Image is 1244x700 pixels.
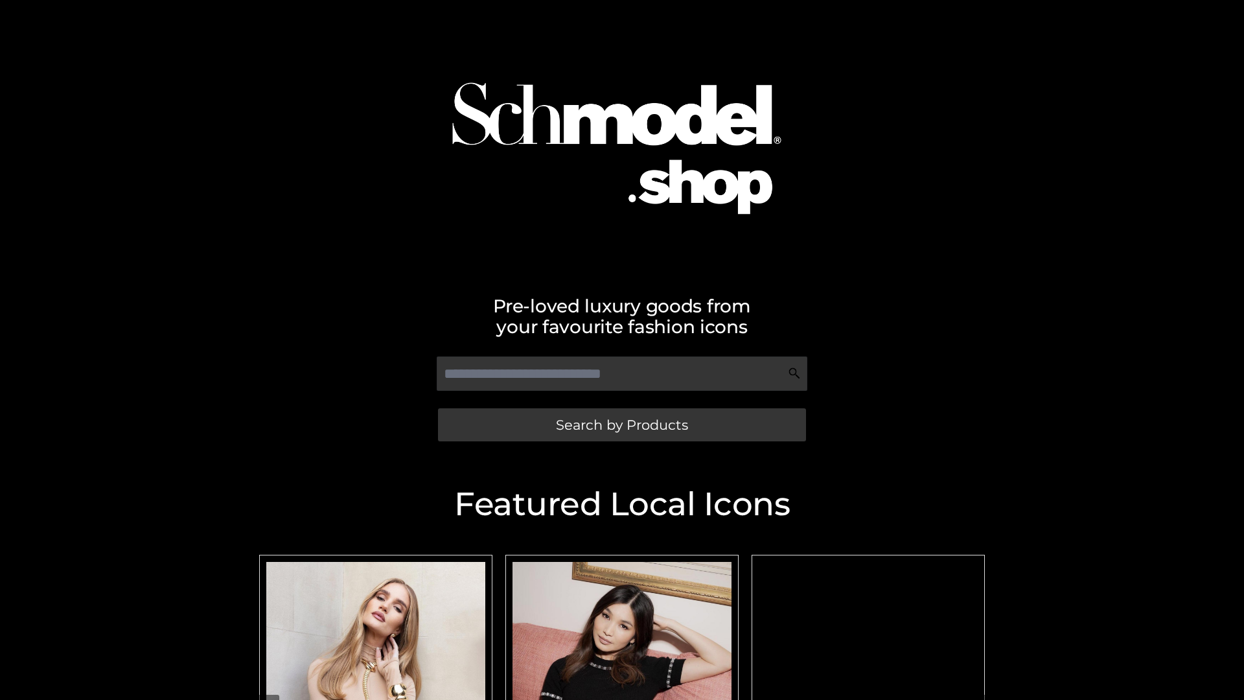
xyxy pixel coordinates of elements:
[253,296,991,337] h2: Pre-loved luxury goods from your favourite fashion icons
[788,367,801,380] img: Search Icon
[438,408,806,441] a: Search by Products
[556,418,688,432] span: Search by Products
[253,488,991,520] h2: Featured Local Icons​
